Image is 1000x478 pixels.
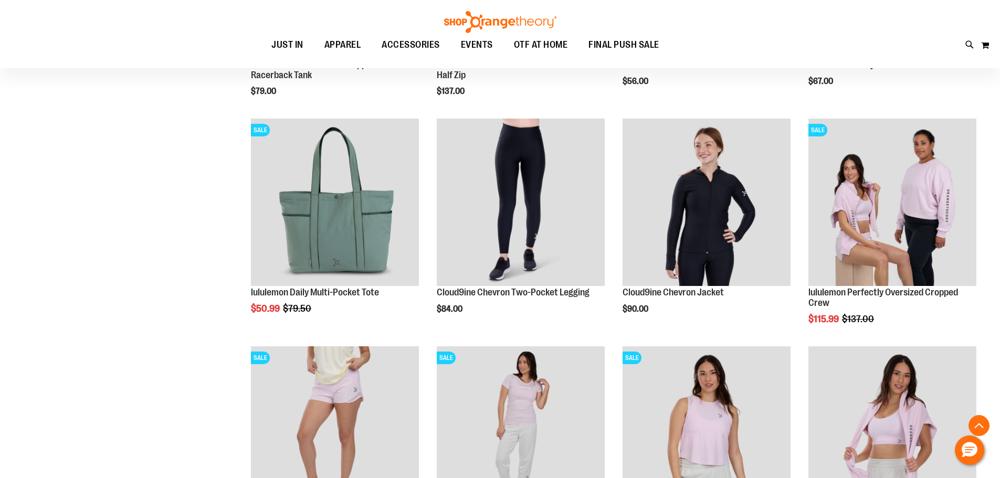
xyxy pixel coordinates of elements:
[371,33,450,57] a: ACCESSORIES
[437,119,605,286] img: Cloud9ine Chevron Two-Pocket Legging
[251,87,278,96] span: $79.00
[808,287,958,308] a: lululemon Perfectly Oversized Cropped Crew
[503,33,578,57] a: OTF AT HOME
[251,287,379,298] a: lululemon Daily Multi-Pocket Tote
[443,11,558,33] img: Shop Orangetheory
[437,352,456,364] span: SALE
[261,33,314,57] a: JUST IN
[271,33,303,57] span: JUST IN
[842,314,876,324] span: $137.00
[808,119,976,286] img: lululemon Perfectly Oversized Cropped Crew
[623,287,724,298] a: Cloud9ine Chevron Jacket
[437,287,590,298] a: Cloud9ine Chevron Two-Pocket Legging
[623,59,774,70] a: lululemon Classic-Fit Cotton Blend Tank
[808,124,827,136] span: SALE
[437,87,466,96] span: $137.00
[578,33,670,57] a: FINAL PUSH SALE
[808,119,976,288] a: lululemon Perfectly Oversized Cropped CrewSALE
[808,77,835,86] span: $67.00
[969,415,990,436] button: Back To Top
[314,33,372,57] a: APPAREL
[382,33,440,57] span: ACCESSORIES
[324,33,361,57] span: APPAREL
[955,435,984,465] button: Hello, have a question? Let’s chat.
[623,304,650,314] span: $90.00
[461,33,493,57] span: EVENTS
[623,352,641,364] span: SALE
[251,303,281,314] span: $50.99
[437,119,605,288] a: Cloud9ine Chevron Two-Pocket Legging
[437,59,588,80] a: lululemon Scuba Oversized Funnel Neck Half Zip
[246,113,424,341] div: product
[623,77,650,86] span: $56.00
[808,314,840,324] span: $115.99
[283,303,313,314] span: $79.50
[251,119,419,288] a: lululemon Daily Multi-Pocket ToteSALE
[803,113,982,351] div: product
[450,33,503,57] a: EVENTS
[251,124,270,136] span: SALE
[437,304,464,314] span: $84.00
[808,59,952,70] a: lululemon Swiftly Tech Racerback 2.0
[251,352,270,364] span: SALE
[514,33,568,57] span: OTF AT HOME
[431,113,610,341] div: product
[588,33,659,57] span: FINAL PUSH SALE
[251,59,376,80] a: lululemon Ebb to Street Cropped Racerback Tank
[251,119,419,286] img: lululemon Daily Multi-Pocket Tote
[623,119,791,286] img: Cloud9ine Chevron Jacket
[617,113,796,341] div: product
[623,119,791,288] a: Cloud9ine Chevron Jacket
